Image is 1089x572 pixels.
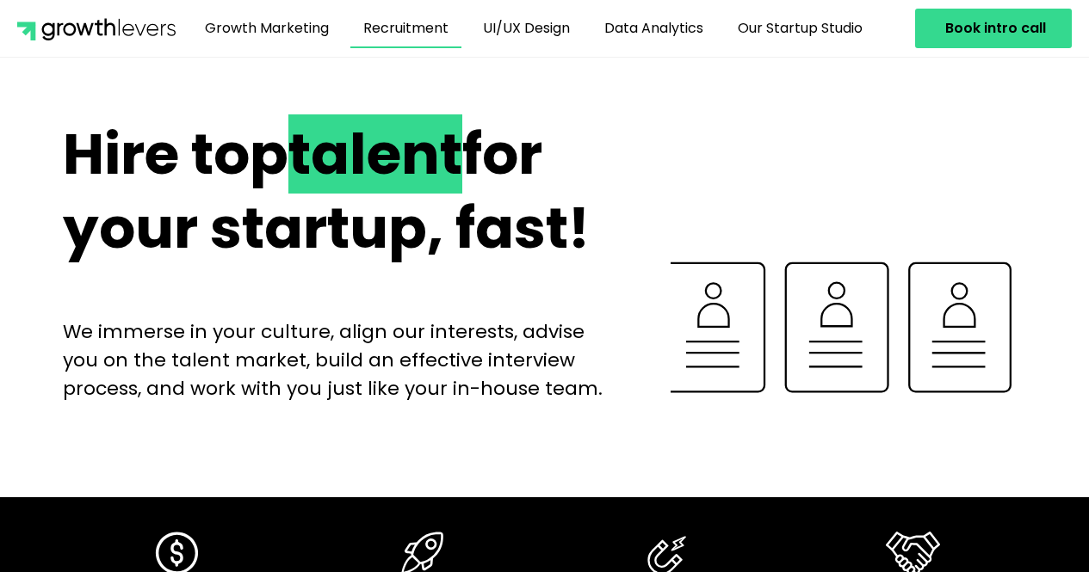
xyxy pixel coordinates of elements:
a: Growth Marketing [192,9,342,48]
a: Book intro call [915,9,1072,48]
span: Book intro call [945,22,1046,35]
nav: Menu [176,9,893,48]
a: UI/UX Design [470,9,583,48]
h2: Hire top for your startup, fast! [63,118,620,266]
a: Recruitment [350,9,461,48]
a: Data Analytics [591,9,716,48]
p: We immerse in your culture, align our interests, advise you on the talent market, build an effect... [63,317,620,403]
span: talent [288,114,462,194]
a: Our Startup Studio [725,9,876,48]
